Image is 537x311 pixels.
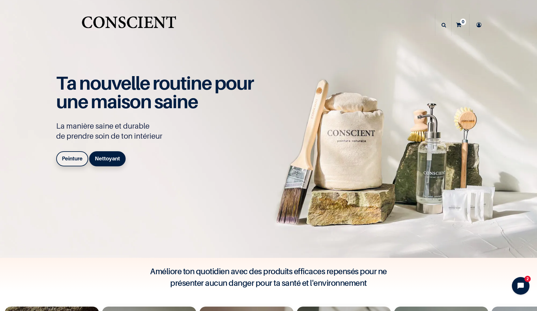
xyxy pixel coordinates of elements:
b: Nettoyant [95,155,120,162]
h4: Améliore ton quotidien avec des produits efficaces repensés pour ne présenter aucun danger pour t... [143,265,394,289]
img: Conscient [80,13,177,37]
span: Ta nouvelle routine pour une maison saine [56,72,253,113]
a: Nettoyant [89,151,126,166]
a: 0 [452,14,469,36]
a: Logo of Conscient [80,13,177,37]
sup: 0 [460,19,466,25]
a: Peinture [56,151,88,166]
p: La manière saine et durable de prendre soin de ton intérieur [56,121,260,141]
b: Peinture [62,155,83,162]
